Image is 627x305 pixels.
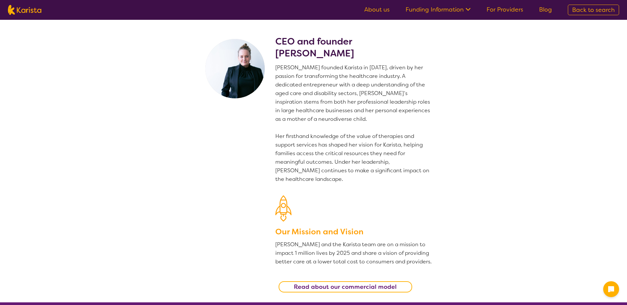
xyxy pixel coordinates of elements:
a: Blog [539,6,552,14]
img: Karista logo [8,5,41,15]
a: Funding Information [406,6,471,14]
img: Our Mission [275,195,292,221]
span: Back to search [572,6,615,14]
b: Read about our commercial model [294,283,397,291]
p: [PERSON_NAME] and the Karista team are on a mission to impact 1 million lives by 2025 and share a... [275,240,433,266]
h3: Our Mission and Vision [275,226,433,238]
a: About us [364,6,390,14]
h2: CEO and founder [PERSON_NAME] [275,36,433,59]
p: [PERSON_NAME] founded Karista in [DATE], driven by her passion for transforming the healthcare in... [275,63,433,184]
a: For Providers [487,6,523,14]
a: Back to search [568,5,619,15]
